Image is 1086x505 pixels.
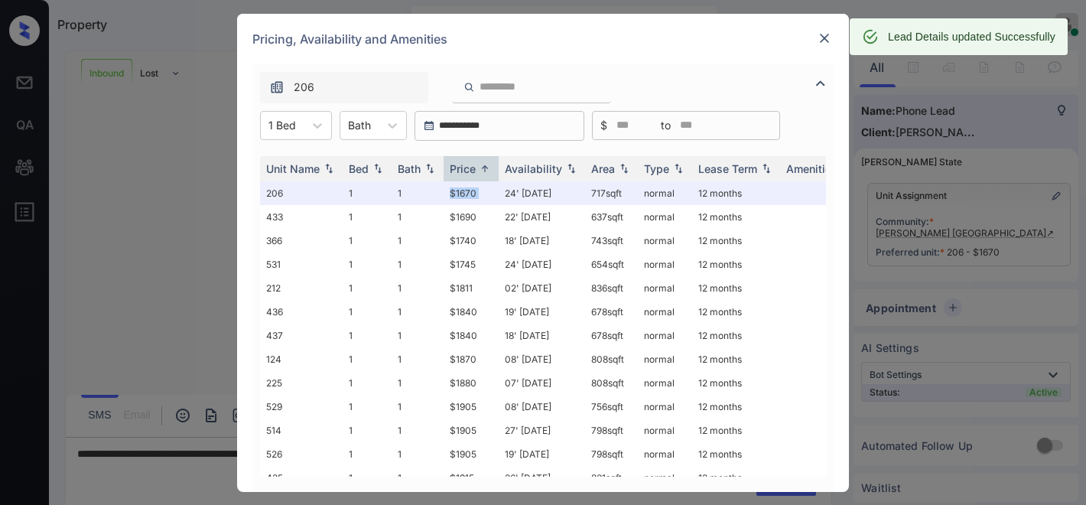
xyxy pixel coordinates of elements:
td: 437 [260,324,343,347]
td: 366 [260,229,343,252]
td: normal [638,205,692,229]
td: normal [638,466,692,490]
td: 529 [260,395,343,419]
td: $1740 [444,229,499,252]
td: 12 months [692,395,780,419]
td: 526 [260,442,343,466]
div: Bath [398,162,421,175]
td: $1870 [444,347,499,371]
div: Lease Term [698,162,757,175]
td: 1 [343,300,392,324]
td: 12 months [692,205,780,229]
td: $1880 [444,371,499,395]
td: $1690 [444,205,499,229]
td: 654 sqft [585,252,638,276]
td: 1 [392,466,444,490]
img: sorting [671,163,686,174]
td: 12 months [692,252,780,276]
td: normal [638,371,692,395]
div: Amenities [786,162,837,175]
td: 1 [392,229,444,252]
div: Pricing, Availability and Amenities [237,14,849,64]
img: icon-zuma [269,80,285,95]
td: 18' [DATE] [499,324,585,347]
div: Area [591,162,615,175]
td: 1 [343,395,392,419]
img: sorting [759,163,774,174]
td: 1 [392,252,444,276]
td: 1 [392,395,444,419]
td: 12 months [692,466,780,490]
td: 19' [DATE] [499,300,585,324]
td: 12 months [692,181,780,205]
td: normal [638,181,692,205]
td: 19' [DATE] [499,442,585,466]
td: $1840 [444,324,499,347]
td: 1 [343,205,392,229]
td: normal [638,395,692,419]
td: 1 [392,324,444,347]
td: normal [638,276,692,300]
td: 1 [392,442,444,466]
td: normal [638,300,692,324]
td: 12 months [692,300,780,324]
td: 08' [DATE] [499,395,585,419]
td: 12 months [692,419,780,442]
td: 18' [DATE] [499,229,585,252]
td: normal [638,442,692,466]
td: normal [638,229,692,252]
td: 24' [DATE] [499,181,585,205]
td: 798 sqft [585,419,638,442]
img: sorting [321,163,337,174]
td: 808 sqft [585,371,638,395]
div: Unit Name [266,162,320,175]
td: $1670 [444,181,499,205]
td: 1 [343,276,392,300]
span: $ [600,117,607,134]
td: 436 [260,300,343,324]
td: 743 sqft [585,229,638,252]
img: close [817,31,832,46]
td: 1 [392,347,444,371]
td: 1 [343,419,392,442]
td: $1905 [444,442,499,466]
td: 1 [343,371,392,395]
td: 1 [343,442,392,466]
td: $1811 [444,276,499,300]
td: 206 [260,181,343,205]
td: 12 months [692,442,780,466]
td: $1915 [444,466,499,490]
img: sorting [616,163,632,174]
img: icon-zuma [811,74,830,93]
td: 1 [343,229,392,252]
td: normal [638,347,692,371]
td: 798 sqft [585,442,638,466]
span: 206 [294,79,314,96]
td: $1905 [444,419,499,442]
img: sorting [564,163,579,174]
td: 821 sqft [585,466,638,490]
img: sorting [477,163,493,174]
td: 1 [392,300,444,324]
td: 1 [392,371,444,395]
td: 02' [DATE] [499,276,585,300]
td: 24' [DATE] [499,252,585,276]
td: 531 [260,252,343,276]
td: 1 [343,466,392,490]
td: 1 [343,181,392,205]
td: 1 [392,181,444,205]
td: 678 sqft [585,324,638,347]
td: 22' [DATE] [499,205,585,229]
td: $1840 [444,300,499,324]
td: 124 [260,347,343,371]
td: 1 [343,324,392,347]
td: 1 [392,205,444,229]
img: sorting [422,163,437,174]
td: 12 months [692,324,780,347]
td: 433 [260,205,343,229]
td: normal [638,324,692,347]
td: normal [638,419,692,442]
td: 26' [DATE] [499,466,585,490]
td: 212 [260,276,343,300]
div: Lead Details updated Successfully [888,23,1055,50]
